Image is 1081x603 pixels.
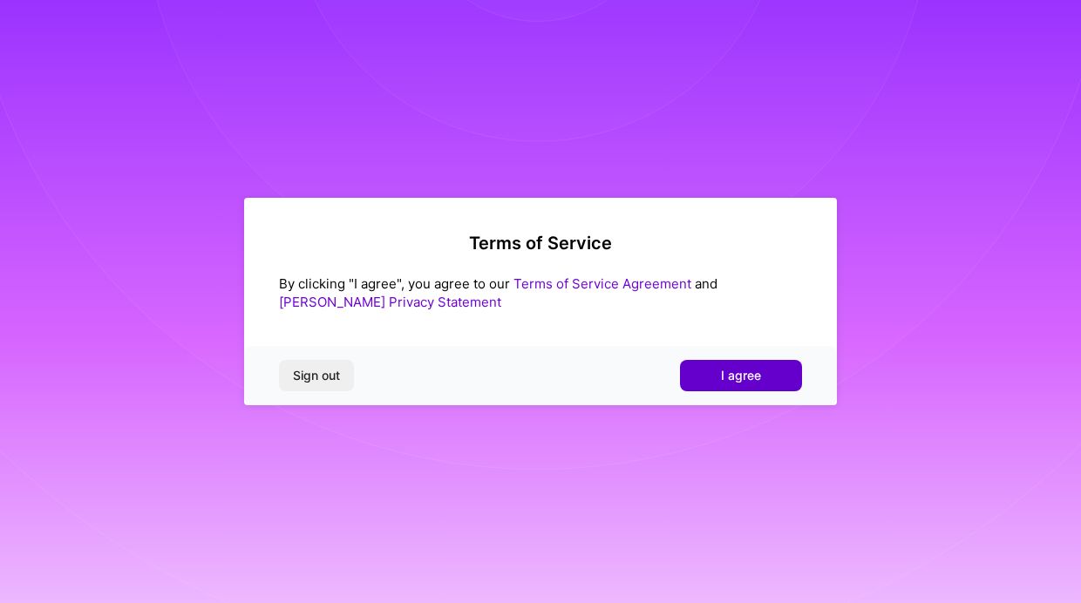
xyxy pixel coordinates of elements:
[279,294,501,310] a: [PERSON_NAME] Privacy Statement
[513,275,691,292] a: Terms of Service Agreement
[293,367,340,384] span: Sign out
[680,360,802,391] button: I agree
[279,274,802,311] div: By clicking "I agree", you agree to our and
[279,360,354,391] button: Sign out
[279,233,802,254] h2: Terms of Service
[721,367,761,384] span: I agree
